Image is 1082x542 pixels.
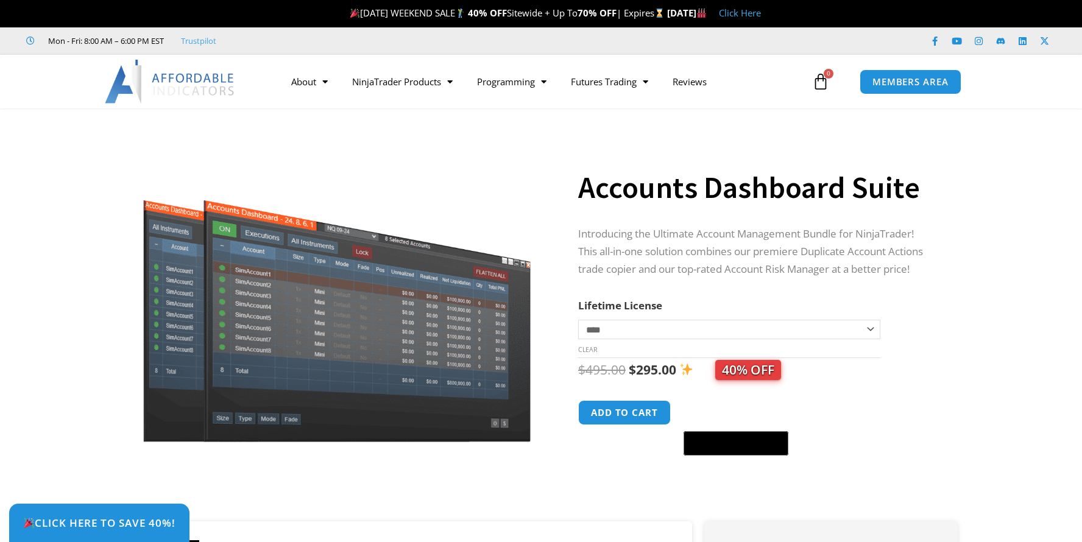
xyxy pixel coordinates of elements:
a: Click Here [719,7,761,19]
h1: Accounts Dashboard Suite [578,166,934,209]
a: Programming [465,68,559,96]
img: 🎉 [350,9,359,18]
a: Futures Trading [559,68,660,96]
span: [DATE] WEEKEND SALE Sitewide + Up To | Expires [347,7,667,19]
a: NinjaTrader Products [340,68,465,96]
a: 🎉Click Here to save 40%! [9,504,189,542]
a: Reviews [660,68,719,96]
a: Clear options [578,345,597,354]
span: 0 [824,69,833,79]
span: MEMBERS AREA [872,77,949,86]
button: Buy with GPay [684,431,788,456]
strong: 40% OFF [468,7,507,19]
bdi: 295.00 [629,361,676,378]
strong: 70% OFF [578,7,617,19]
img: LogoAI | Affordable Indicators – NinjaTrader [105,60,236,104]
nav: Menu [279,68,809,96]
img: ✨ [680,363,693,376]
button: Add to cart [578,400,671,425]
img: 🏌️‍♂️ [456,9,465,18]
span: Mon - Fri: 8:00 AM – 6:00 PM EST [45,33,164,48]
a: Trustpilot [181,33,216,48]
img: 🎉 [24,518,34,528]
span: Click Here to save 40%! [23,518,175,528]
iframe: Secure express checkout frame [681,398,791,428]
span: 40% OFF [715,360,781,380]
span: $ [629,361,636,378]
a: 0 [794,64,847,99]
img: Screenshot 2024-08-26 155710eeeee [141,130,533,442]
a: MEMBERS AREA [860,69,961,94]
iframe: PayPal Message 1 [578,463,934,474]
a: About [279,68,340,96]
p: Introducing the Ultimate Account Management Bundle for NinjaTrader! This all-in-one solution comb... [578,225,934,278]
label: Lifetime License [578,298,662,312]
img: 🏭 [697,9,706,18]
bdi: 495.00 [578,361,626,378]
span: $ [578,361,585,378]
img: ⌛ [655,9,664,18]
strong: [DATE] [667,7,707,19]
